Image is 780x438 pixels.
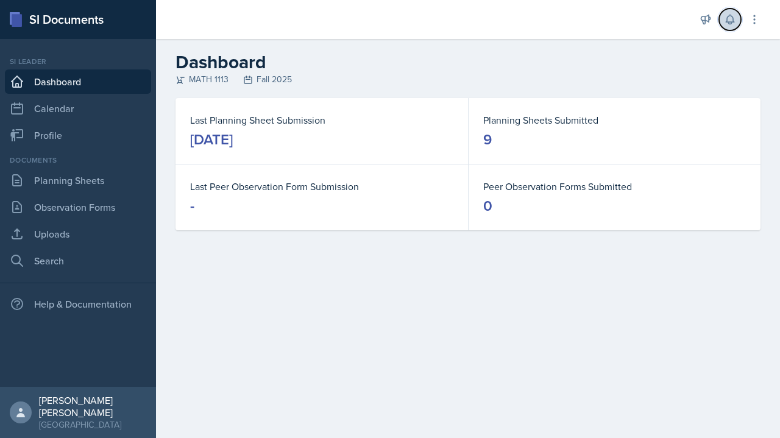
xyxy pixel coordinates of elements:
div: 0 [483,196,492,216]
div: 9 [483,130,492,149]
div: [DATE] [190,130,233,149]
div: [PERSON_NAME] [PERSON_NAME] [39,394,146,419]
div: MATH 1113 Fall 2025 [175,73,760,86]
dt: Last Planning Sheet Submission [190,113,453,127]
a: Profile [5,123,151,147]
div: - [190,196,194,216]
div: Help & Documentation [5,292,151,316]
dt: Peer Observation Forms Submitted [483,179,746,194]
div: Si leader [5,56,151,67]
a: Search [5,249,151,273]
dt: Last Peer Observation Form Submission [190,179,453,194]
a: Calendar [5,96,151,121]
a: Planning Sheets [5,168,151,193]
a: Observation Forms [5,195,151,219]
dt: Planning Sheets Submitted [483,113,746,127]
a: Dashboard [5,69,151,94]
div: Documents [5,155,151,166]
div: [GEOGRAPHIC_DATA] [39,419,146,431]
a: Uploads [5,222,151,246]
h2: Dashboard [175,51,760,73]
